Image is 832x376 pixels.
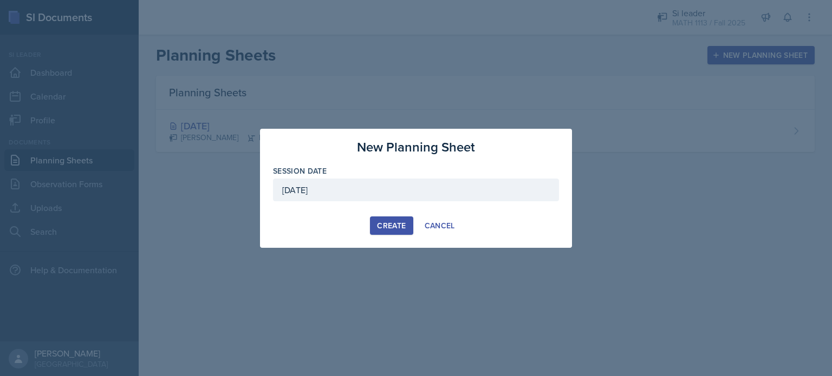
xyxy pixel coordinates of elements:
button: Create [370,216,413,235]
div: Cancel [425,221,455,230]
h3: New Planning Sheet [357,137,475,157]
div: Create [377,221,406,230]
button: Cancel [418,216,462,235]
label: Session Date [273,166,327,176]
